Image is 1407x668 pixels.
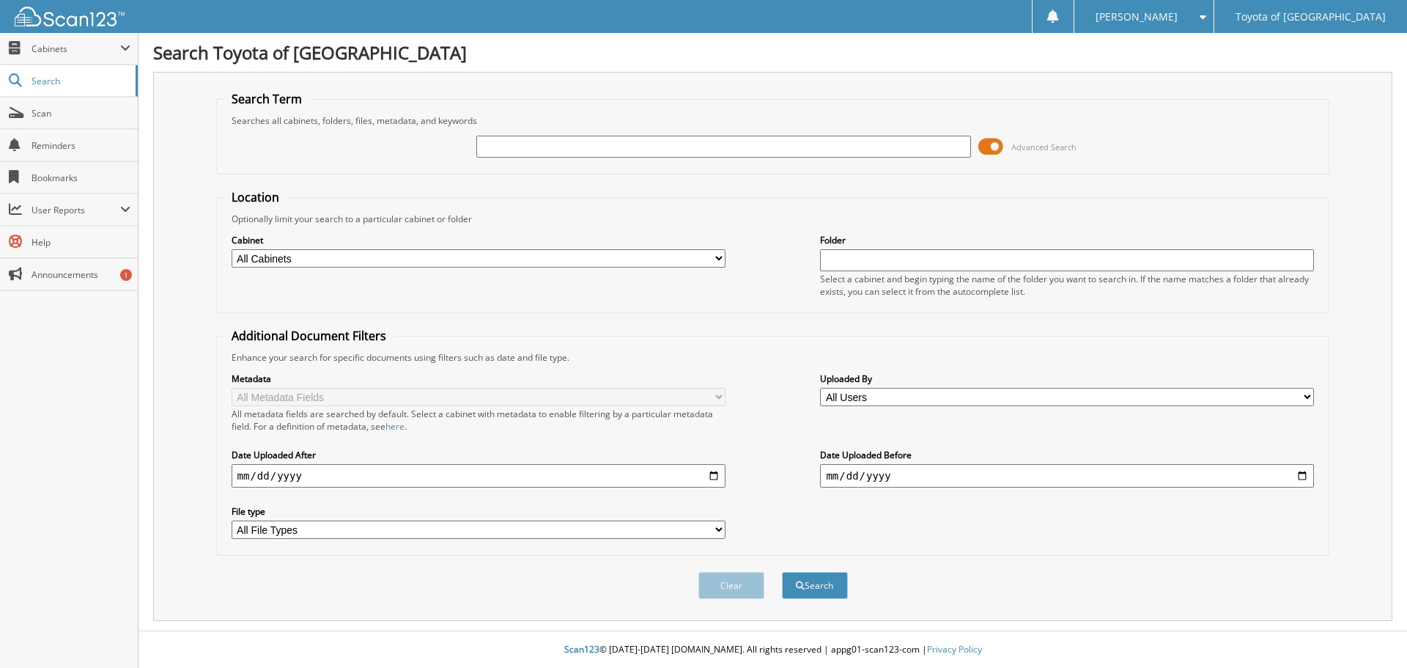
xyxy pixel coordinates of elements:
span: Cabinets [32,43,120,55]
div: 1 [120,269,132,281]
label: Metadata [232,372,725,385]
label: File type [232,505,725,518]
label: Uploaded By [820,372,1314,385]
span: Toyota of [GEOGRAPHIC_DATA] [1236,12,1386,21]
span: Advanced Search [1011,142,1077,153]
span: Search [32,75,128,87]
span: User Reports [32,204,120,216]
img: scan123-logo-white.svg [15,7,125,26]
label: Date Uploaded After [232,449,725,461]
div: All metadata fields are searched by default. Select a cabinet with metadata to enable filtering b... [232,408,725,433]
span: Bookmarks [32,172,130,184]
div: © [DATE]-[DATE] [DOMAIN_NAME]. All rights reserved | appg01-scan123-com | [139,632,1407,668]
div: Optionally limit your search to a particular cabinet or folder [224,213,1322,225]
h1: Search Toyota of [GEOGRAPHIC_DATA] [153,40,1392,65]
span: Scan [32,107,130,120]
div: Searches all cabinets, folders, files, metadata, and keywords [224,114,1322,127]
input: end [820,464,1314,488]
legend: Search Term [224,91,309,107]
label: Date Uploaded Before [820,449,1314,461]
span: Reminders [32,139,130,152]
span: Announcements [32,268,130,281]
label: Folder [820,234,1314,246]
span: [PERSON_NAME] [1096,12,1178,21]
span: Scan123 [564,643,599,656]
input: start [232,464,725,488]
div: Enhance your search for specific documents using filters such as date and file type. [224,351,1322,364]
a: here [385,420,405,433]
legend: Additional Document Filters [224,328,394,344]
div: Select a cabinet and begin typing the name of the folder you want to search in. If the name match... [820,273,1314,298]
span: Help [32,236,130,249]
label: Cabinet [232,234,725,246]
a: Privacy Policy [927,643,982,656]
button: Clear [698,572,764,599]
button: Search [782,572,848,599]
legend: Location [224,189,287,205]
